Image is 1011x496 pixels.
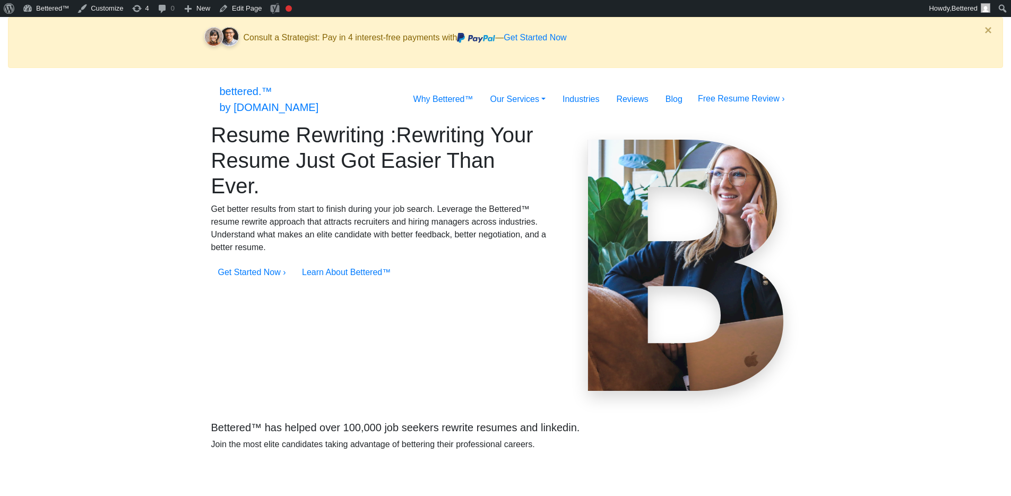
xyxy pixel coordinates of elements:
a: Our Services [481,89,554,110]
p: Get better results from start to finish during your job search. Leverage the Bettered™ resume rew... [211,203,548,254]
div: Focus keyphrase not set [286,5,292,12]
span: × [984,23,992,37]
a: Industries [554,89,608,110]
button: Free Resume Review › [691,89,792,109]
img: paypal.svg [457,33,495,43]
img: resume rewrite service [564,122,808,421]
button: Close [974,18,1003,43]
span: Bettered [952,4,978,12]
span: Consult a Strategist: Pay in 4 interest-free payments with — [244,33,567,42]
a: Get Started Now › [218,268,286,277]
a: Blog [657,89,691,110]
p: Join the most elite candidates taking advantage of bettering their professional careers. [211,438,800,451]
a: bettered.™by [DOMAIN_NAME] [220,81,319,118]
a: Get Started Now [504,33,566,42]
img: client-faces.svg [200,24,244,53]
a: Reviews [608,89,656,110]
button: Learn About Bettered™ [295,262,398,283]
button: Get Started Now › [211,262,293,283]
a: Free Resume Review › [698,94,785,103]
a: Why Bettered™ [405,89,482,110]
span: Resume Rewriting : [211,123,396,147]
h5: resume rewriting [211,421,800,434]
a: Learn About Bettered™ [302,268,391,277]
span: by [DOMAIN_NAME] [220,101,319,113]
h1: resume rewriting [211,122,548,199]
